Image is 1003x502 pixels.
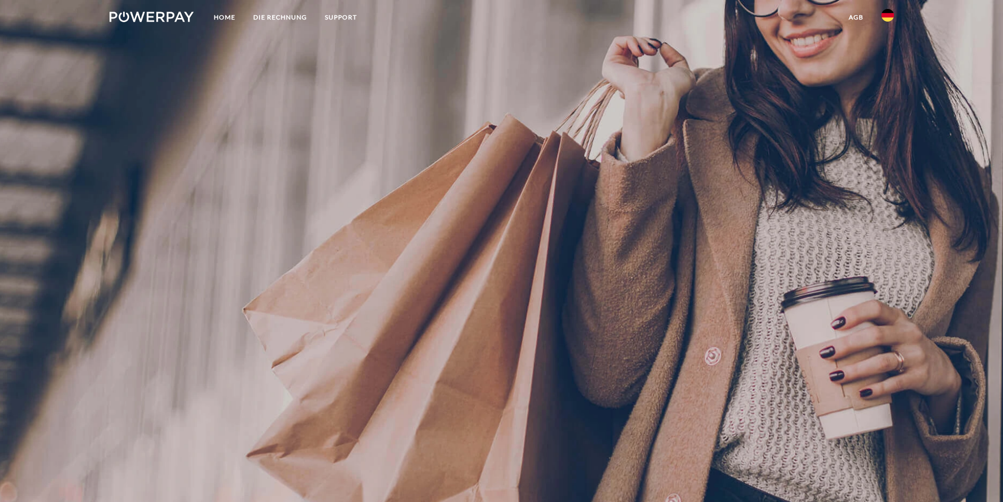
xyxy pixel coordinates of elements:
[110,12,194,22] img: logo-powerpay-white.svg
[316,8,366,27] a: SUPPORT
[244,8,316,27] a: DIE RECHNUNG
[840,8,872,27] a: agb
[205,8,244,27] a: Home
[881,9,894,22] img: de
